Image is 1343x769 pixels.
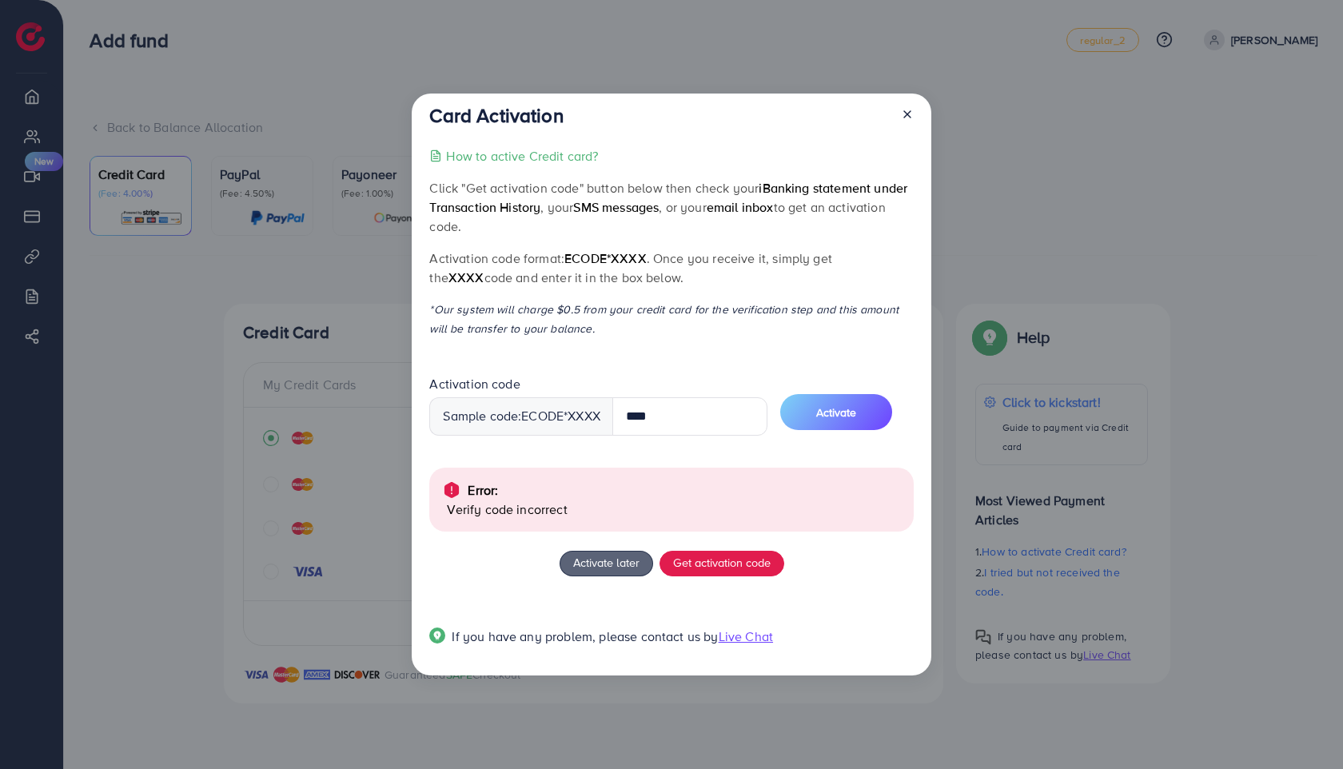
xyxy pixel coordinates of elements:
[429,179,907,216] span: iBanking statement under Transaction History
[719,628,773,645] span: Live Chat
[573,554,640,571] span: Activate later
[673,554,771,571] span: Get activation code
[429,300,913,338] p: *Our system will charge $0.5 from your credit card for the verification step and this amount will...
[780,394,892,430] button: Activate
[448,269,484,286] span: XXXX
[564,249,647,267] span: ecode*XXXX
[468,480,498,500] p: Error:
[429,628,445,643] img: Popup guide
[429,178,913,236] p: Click "Get activation code" button below then check your , your , or your to get an activation code.
[429,104,563,127] h3: Card Activation
[521,407,564,425] span: ecode
[560,551,653,576] button: Activate later
[452,628,718,645] span: If you have any problem, please contact us by
[1275,697,1331,757] iframe: Chat
[446,146,598,165] p: How to active Credit card?
[429,397,613,436] div: Sample code: *XXXX
[429,249,913,287] p: Activation code format: . Once you receive it, simply get the code and enter it in the box below.
[573,198,659,216] span: SMS messages
[429,375,520,393] label: Activation code
[660,551,784,576] button: Get activation code
[707,198,774,216] span: email inbox
[447,500,900,519] p: Verify code incorrect
[442,480,461,500] img: alert
[816,404,856,420] span: Activate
